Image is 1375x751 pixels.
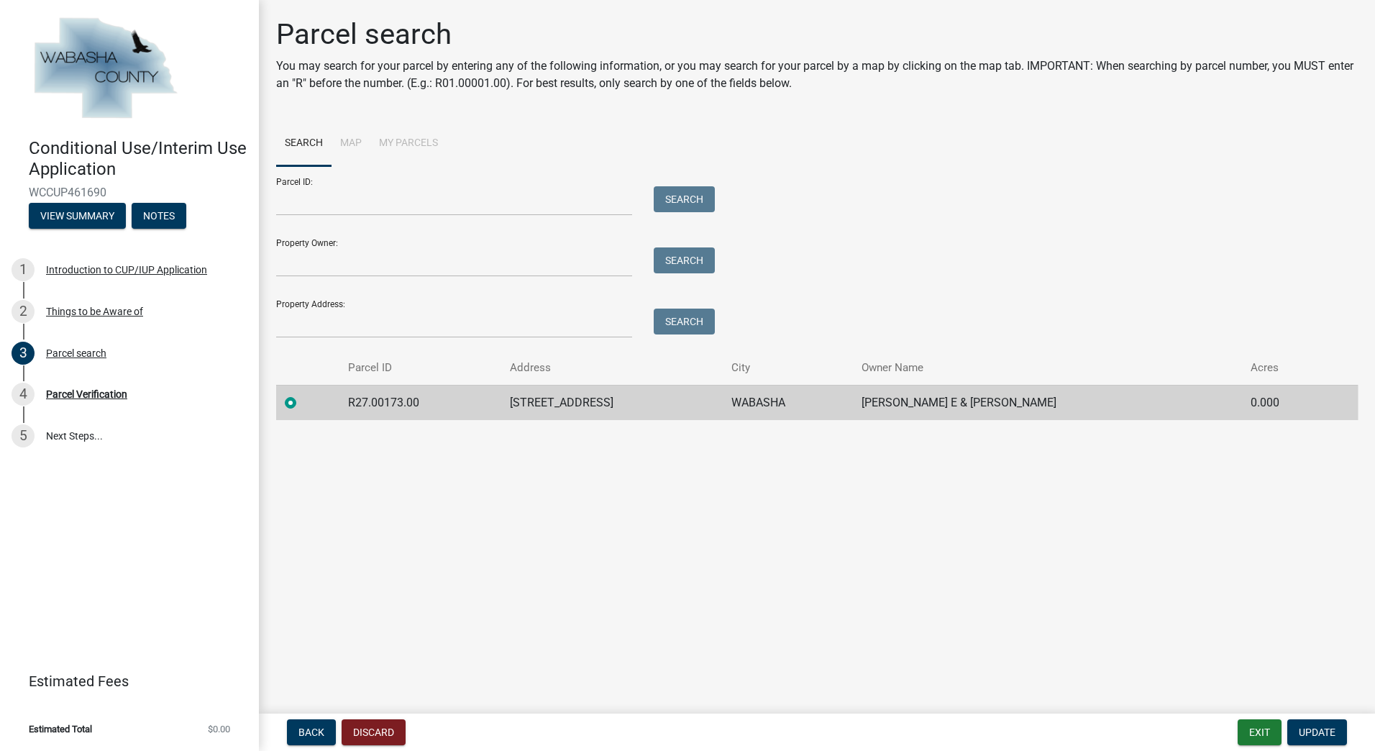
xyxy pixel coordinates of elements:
div: 4 [12,383,35,406]
button: Back [287,719,336,745]
h4: Conditional Use/Interim Use Application [29,138,247,180]
div: Parcel search [46,348,106,358]
p: You may search for your parcel by entering any of the following information, or you may search fo... [276,58,1358,92]
div: 1 [12,258,35,281]
button: View Summary [29,203,126,229]
div: 5 [12,424,35,447]
th: Owner Name [853,351,1241,385]
td: WABASHA [723,385,853,420]
a: Search [276,121,332,167]
button: Search [654,247,715,273]
wm-modal-confirm: Summary [29,211,126,222]
button: Exit [1238,719,1282,745]
div: Parcel Verification [46,389,127,399]
th: Acres [1242,351,1326,385]
span: $0.00 [208,724,230,734]
button: Search [654,186,715,212]
div: Introduction to CUP/IUP Application [46,265,207,275]
div: 2 [12,300,35,323]
button: Discard [342,719,406,745]
th: City [723,351,853,385]
div: Things to be Aware of [46,306,143,317]
button: Notes [132,203,186,229]
wm-modal-confirm: Notes [132,211,186,222]
td: [STREET_ADDRESS] [501,385,723,420]
th: Address [501,351,723,385]
td: R27.00173.00 [339,385,501,420]
td: [PERSON_NAME] E & [PERSON_NAME] [853,385,1241,420]
button: Update [1287,719,1347,745]
span: WCCUP461690 [29,186,230,199]
a: Estimated Fees [12,667,236,696]
button: Search [654,309,715,334]
div: 3 [12,342,35,365]
td: 0.000 [1242,385,1326,420]
h1: Parcel search [276,17,1358,52]
span: Estimated Total [29,724,92,734]
span: Back [298,727,324,738]
img: Wabasha County, Minnesota [29,15,181,123]
th: Parcel ID [339,351,501,385]
span: Update [1299,727,1335,738]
